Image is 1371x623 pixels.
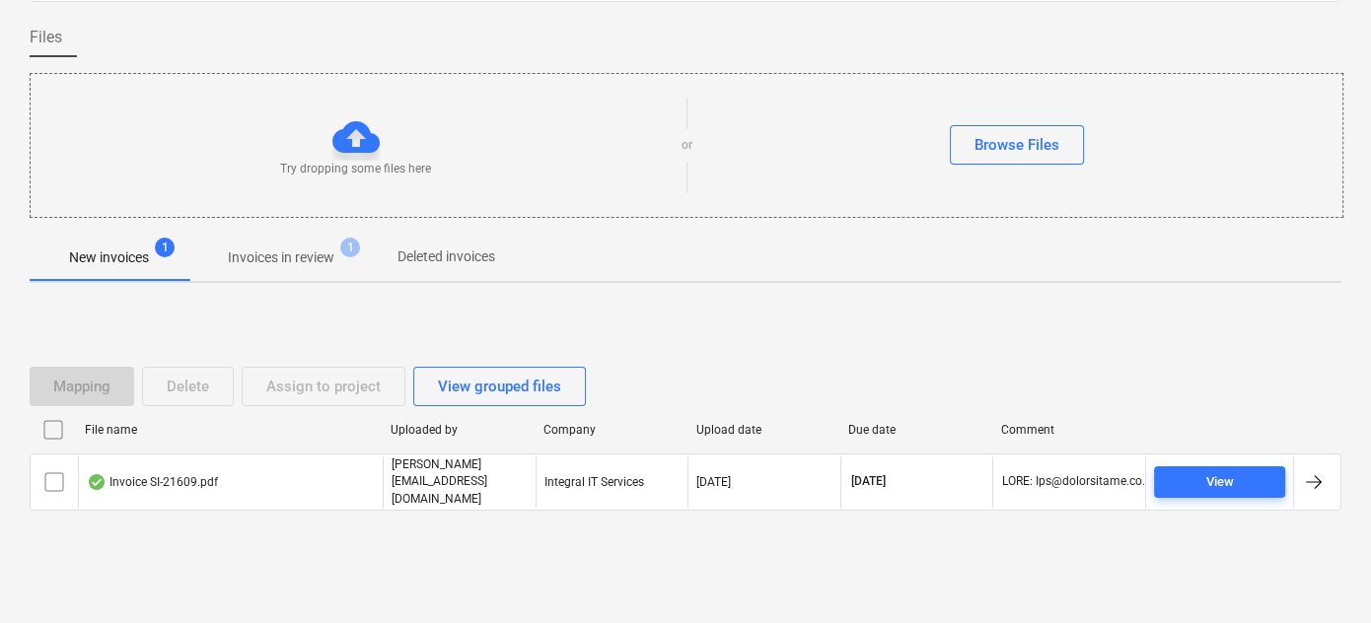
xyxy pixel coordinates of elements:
p: Invoices in review [228,247,334,268]
div: View [1206,471,1234,494]
div: Company [543,423,681,437]
div: Browse Files [974,132,1059,158]
div: Try dropping some files hereorBrowse Files [30,73,1343,218]
p: [PERSON_NAME][EMAIL_ADDRESS][DOMAIN_NAME] [392,456,528,507]
p: Deleted invoices [397,246,495,267]
div: [DATE] [696,475,731,489]
div: Upload date [695,423,832,437]
button: Browse Files [950,125,1084,165]
div: Due date [848,423,985,437]
p: Try dropping some files here [280,161,431,177]
div: OCR finished [87,474,107,490]
p: New invoices [69,247,149,268]
span: [DATE] [849,473,888,490]
span: 1 [340,238,360,257]
div: Integral IT Services [536,456,688,507]
div: Invoice SI-21609.pdf [87,474,218,490]
iframe: Chat Widget [1272,528,1371,623]
button: View [1154,466,1285,498]
span: Files [30,26,62,49]
div: File name [85,423,375,437]
p: or [682,137,692,154]
span: 1 [155,238,175,257]
div: View grouped files [438,374,561,399]
div: Uploaded by [391,423,528,437]
div: Comment [1001,423,1138,437]
button: View grouped files [413,367,586,406]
